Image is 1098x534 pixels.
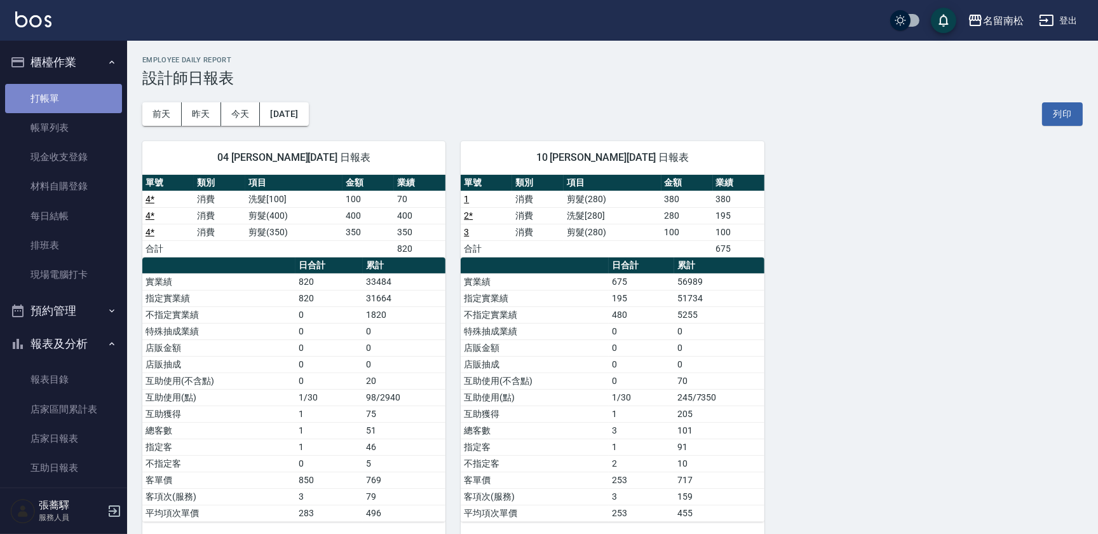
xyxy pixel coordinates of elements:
td: 10 [674,455,764,472]
td: 0 [609,356,674,373]
a: 現金收支登錄 [5,142,122,172]
td: 280 [661,207,713,224]
td: 75 [363,406,445,422]
td: 實業績 [142,273,295,290]
th: 日合計 [295,257,363,274]
td: 70 [674,373,764,389]
td: 31664 [363,290,445,306]
button: 櫃檯作業 [5,46,122,79]
td: 195 [609,290,674,306]
td: 客單價 [461,472,609,488]
a: 店家日報表 [5,424,122,453]
td: 496 [363,505,445,521]
a: 打帳單 [5,84,122,113]
td: 100 [342,191,394,207]
td: 消費 [194,191,245,207]
td: 850 [295,472,363,488]
td: 客單價 [142,472,295,488]
th: 金額 [342,175,394,191]
td: 46 [363,439,445,455]
td: 0 [295,373,363,389]
td: 1 [295,422,363,439]
th: 業績 [713,175,764,191]
td: 剪髮(280) [564,224,661,240]
th: 累計 [363,257,445,274]
td: 675 [609,273,674,290]
h3: 設計師日報表 [142,69,1083,87]
p: 服務人員 [39,512,104,523]
th: 金額 [661,175,713,191]
td: 20 [363,373,445,389]
td: 0 [295,339,363,356]
td: 51 [363,422,445,439]
td: 675 [713,240,764,257]
td: 不指定實業績 [142,306,295,323]
a: 每日結帳 [5,202,122,231]
td: 總客數 [142,422,295,439]
td: 380 [661,191,713,207]
td: 0 [295,323,363,339]
button: [DATE] [260,102,308,126]
img: Person [10,498,36,524]
a: 報表目錄 [5,365,122,394]
th: 類別 [512,175,564,191]
td: 0 [363,323,445,339]
td: 洗髮[100] [245,191,342,207]
td: 3 [609,422,674,439]
td: 0 [674,323,764,339]
td: 洗髮[280] [564,207,661,224]
td: 70 [394,191,445,207]
td: 1/30 [295,389,363,406]
td: 56989 [674,273,764,290]
th: 業績 [394,175,445,191]
a: 互助日報表 [5,453,122,483]
td: 剪髮(280) [564,191,661,207]
td: 1820 [363,306,445,323]
td: 消費 [194,207,245,224]
td: 400 [394,207,445,224]
table: a dense table [461,175,764,257]
td: 店販抽成 [461,356,609,373]
td: 互助獲得 [461,406,609,422]
td: 指定實業績 [461,290,609,306]
td: 480 [609,306,674,323]
a: 帳單列表 [5,113,122,142]
div: 名留南松 [983,13,1024,29]
button: 列印 [1042,102,1083,126]
td: 互助獲得 [142,406,295,422]
table: a dense table [461,257,764,522]
td: 350 [394,224,445,240]
td: 350 [342,224,394,240]
h5: 張蕎驛 [39,499,104,512]
th: 日合計 [609,257,674,274]
td: 客項次(服務) [142,488,295,505]
td: 820 [295,290,363,306]
td: 100 [661,224,713,240]
td: 253 [609,472,674,488]
td: 253 [609,505,674,521]
a: 現場電腦打卡 [5,260,122,289]
td: 0 [295,356,363,373]
button: save [931,8,956,33]
td: 1 [609,439,674,455]
td: 剪髮(350) [245,224,342,240]
td: 店販金額 [461,339,609,356]
a: 店家區間累計表 [5,395,122,424]
td: 205 [674,406,764,422]
td: 245/7350 [674,389,764,406]
td: 消費 [194,224,245,240]
td: 717 [674,472,764,488]
td: 店販金額 [142,339,295,356]
h2: Employee Daily Report [142,56,1083,64]
td: 不指定實業績 [461,306,609,323]
button: 昨天 [182,102,221,126]
td: 195 [713,207,764,224]
td: 0 [674,339,764,356]
td: 不指定客 [142,455,295,472]
button: 名留南松 [963,8,1029,34]
a: 材料自購登錄 [5,172,122,201]
td: 455 [674,505,764,521]
td: 51734 [674,290,764,306]
a: 1 [464,194,469,204]
td: 總客數 [461,422,609,439]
